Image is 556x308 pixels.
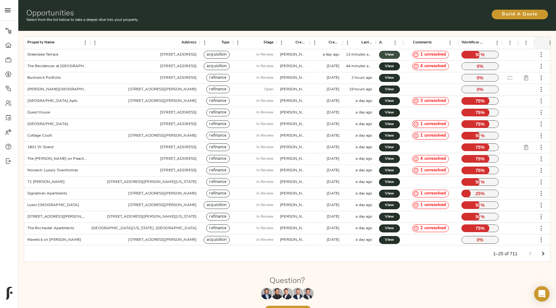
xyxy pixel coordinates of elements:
div: Greenlake Terrace [27,52,58,58]
div: Workflow Progress [458,36,502,49]
div: 19 days ago [327,226,339,231]
div: 1 unresolved [412,167,449,174]
a: View [379,143,400,151]
span: % [479,63,484,69]
p: In Review [256,225,273,231]
span: refinance [207,179,229,185]
p: 75 [461,155,499,163]
a: View [379,178,400,186]
div: Type [221,36,230,49]
div: 6 days ago [327,168,339,173]
div: Comments [403,36,458,49]
span: % [481,225,485,231]
div: Actions [376,36,403,49]
div: Created By [277,36,310,49]
span: 2 unresolved [418,225,449,231]
a: [STREET_ADDRESS] [160,157,197,161]
p: 50 [461,51,499,59]
button: Sort [212,38,221,47]
span: % [481,179,485,185]
div: zach@fulcrumlendingcorp.com [280,226,306,231]
div: 47 Ann St [27,214,87,220]
a: View [379,51,400,59]
span: 1 unresolved [418,191,449,197]
span: View [385,63,394,70]
p: 0 [461,74,499,82]
button: Menu [390,38,400,48]
span: 3 unresolved [418,98,449,104]
a: [STREET_ADDRESS][PERSON_NAME] [128,192,197,195]
div: zach@fulcrumlendingcorp.com [280,214,306,220]
div: justin@fulcrumlendingcorp.com [280,237,306,243]
img: logo [6,287,13,300]
div: a day ago [356,110,372,115]
button: Menu [492,38,502,48]
button: Menu [200,38,209,48]
span: View [385,190,394,197]
div: Bushwick Portfolio [27,75,61,81]
span: View [385,51,394,58]
p: 50 [461,213,499,221]
button: Menu [310,38,320,48]
img: Kenneth Mendonça [271,288,283,299]
img: Zach Frizzera [282,288,293,299]
img: Maxwell Wu [261,288,273,299]
a: View [379,62,400,70]
p: In Review [256,144,273,150]
div: 14 days ago [327,214,339,220]
div: The Rochester Apartments [27,226,74,231]
a: View [379,74,400,82]
img: Justin Stamp [302,288,314,299]
div: 2 unresolved [412,224,449,232]
div: zach@fulcrumlendingcorp.com [280,179,306,185]
span: refinance [207,191,229,197]
span: 1 unresolved [418,52,449,58]
p: 50 [461,132,499,140]
div: Last Updated [343,36,375,49]
a: View [379,190,400,198]
a: [STREET_ADDRESS][PERSON_NAME][US_STATE] [107,180,197,184]
div: justin@fulcrumlendingcorp.com [280,156,306,162]
span: refinance [207,98,229,104]
div: Created By [295,36,306,49]
span: 1 unresolved [418,202,449,208]
div: Cottage Court [27,133,52,139]
span: refinance [207,86,229,93]
span: refinance [207,110,229,116]
a: View [379,109,400,117]
div: Maverick on Gilmer [27,237,81,243]
p: In Review [256,179,273,185]
a: [STREET_ADDRESS][PERSON_NAME] [128,99,197,103]
div: zach@fulcrumlendingcorp.com [280,75,306,81]
div: Luxor Montgomeryville [27,203,79,208]
span: View [385,225,394,232]
span: acquisition [204,63,229,69]
a: View [379,86,400,94]
span: % [481,202,485,208]
a: View [379,167,400,175]
div: Last Updated [361,36,372,49]
p: 50 [461,178,499,186]
button: Sort [383,38,392,47]
div: Comments [413,36,432,49]
p: In Review [256,98,273,104]
span: % [479,75,484,81]
div: Stage [264,36,274,49]
a: [STREET_ADDRESS][PERSON_NAME][US_STATE] [107,215,197,219]
div: 10 months ago [327,75,339,81]
button: Menu [343,38,352,48]
span: refinance [207,133,229,139]
button: Menu [277,38,286,48]
span: View [385,213,394,220]
div: Open Intercom Messenger [534,286,550,302]
span: View [385,144,394,151]
div: 5 days ago [327,110,339,115]
a: [STREET_ADDRESS][PERSON_NAME] [128,203,197,207]
p: In Review [256,121,273,127]
div: a day ago [356,145,372,150]
div: justin@fulcrumlendingcorp.com [280,168,306,173]
div: a day ago [356,156,372,162]
div: 3 months ago [327,87,339,92]
a: View [379,97,400,105]
div: a day ago [356,226,372,231]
